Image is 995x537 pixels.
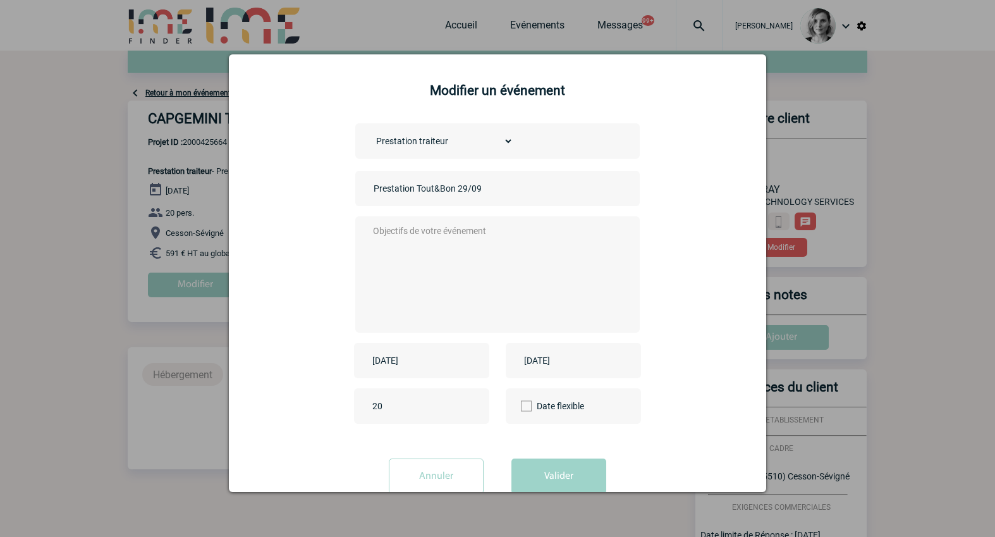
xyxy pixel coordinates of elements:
input: Date de début [369,352,456,369]
label: Date flexible [521,388,564,424]
button: Valider [511,459,606,494]
input: Nom de l'événement [370,180,547,197]
input: Annuler [389,459,484,494]
input: Nombre de participants [369,398,488,414]
input: Date de fin [521,352,608,369]
h2: Modifier un événement [245,83,750,98]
